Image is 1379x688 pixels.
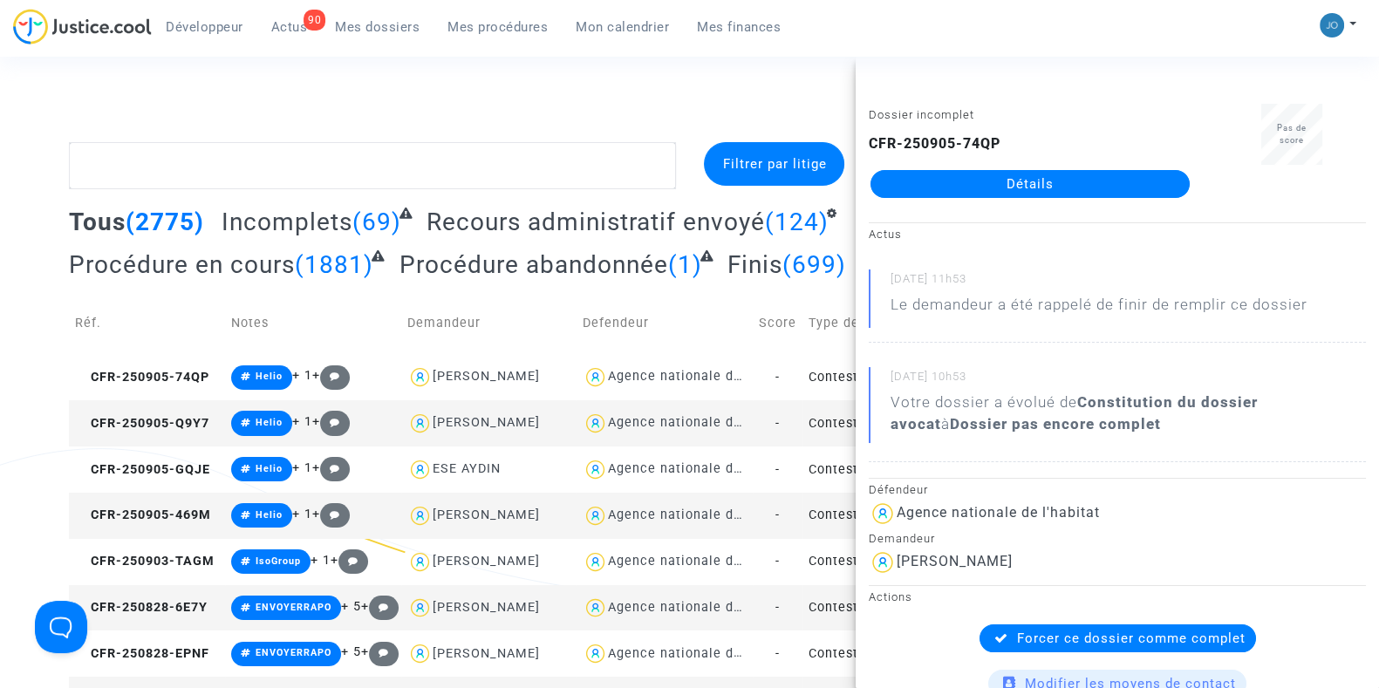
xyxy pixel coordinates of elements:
[271,19,308,35] span: Actus
[71,101,85,115] img: tab_domain_overview_orange.svg
[775,554,780,569] span: -
[802,292,978,354] td: Type de dossier
[722,156,826,172] span: Filtrer par litige
[407,549,433,575] img: icon-user.svg
[256,371,283,382] span: Helio
[897,553,1013,569] div: [PERSON_NAME]
[75,370,209,385] span: CFR-250905-74QP
[427,208,765,236] span: Recours administratif envoyé
[802,539,978,585] td: Contestation du retrait de [PERSON_NAME] par l'ANAH (mandataire)
[683,14,795,40] a: Mes finances
[407,641,433,666] img: icon-user.svg
[1320,13,1344,37] img: 45a793c8596a0d21866ab9c5374b5e4b
[608,369,800,384] div: Agence nationale de l'habitat
[583,641,608,666] img: icon-user.svg
[35,601,87,653] iframe: Help Scout Beacon - Open
[407,411,433,436] img: icon-user.svg
[802,585,978,631] td: Contestation du retrait de [PERSON_NAME] par l'ANAH (mandataire)
[69,292,225,354] td: Réf.
[869,532,935,545] small: Demandeur
[697,19,781,35] span: Mes finances
[13,9,152,44] img: jc-logo.svg
[608,507,800,522] div: Agence nationale de l'habitat
[869,108,974,121] small: Dossier incomplet
[292,460,312,475] span: + 1
[802,630,978,677] td: Contestation du retrait de [PERSON_NAME] par l'ANAH (mandataire)
[433,554,540,569] div: [PERSON_NAME]
[304,10,325,31] div: 90
[802,493,978,539] td: Contestation du retrait de [PERSON_NAME] par l'ANAH (mandataire)
[869,228,902,241] small: Actus
[75,646,209,661] span: CFR-250828-EPNF
[775,462,780,477] span: -
[312,368,350,383] span: +
[775,646,780,661] span: -
[869,483,928,496] small: Défendeur
[562,14,683,40] a: Mon calendrier
[292,507,312,521] span: + 1
[222,208,352,236] span: Incomplets
[753,292,802,354] td: Score
[49,28,85,42] div: v 4.0.25
[256,602,331,613] span: ENVOYERRAPO
[782,250,846,279] span: (699)
[1277,123,1307,145] span: Pas de score
[583,503,608,528] img: icon-user.svg
[608,600,800,615] div: Agence nationale de l'habitat
[399,250,668,279] span: Procédure abandonnée
[433,369,540,384] div: [PERSON_NAME]
[166,19,243,35] span: Développeur
[335,19,420,35] span: Mes dossiers
[90,103,134,114] div: Domaine
[869,590,912,603] small: Actions
[447,19,548,35] span: Mes procédures
[1017,630,1246,646] span: Forcer ce dossier comme complet
[361,644,399,659] span: +
[198,101,212,115] img: tab_keywords_by_traffic_grey.svg
[583,411,608,436] img: icon-user.svg
[870,170,1190,198] a: Détails
[321,14,433,40] a: Mes dossiers
[608,415,800,430] div: Agence nationale de l'habitat
[256,509,283,521] span: Helio
[802,354,978,400] td: Contestation du retrait de [PERSON_NAME] par l'ANAH (mandataire)
[292,414,312,429] span: + 1
[608,461,800,476] div: Agence nationale de l'habitat
[75,600,208,615] span: CFR-250828-6E7Y
[152,14,257,40] a: Développeur
[775,370,780,385] span: -
[312,414,350,429] span: +
[407,364,433,390] img: icon-user.svg
[69,250,295,279] span: Procédure en cours
[217,103,267,114] div: Mots-clés
[433,461,501,476] div: ESE AYDIN
[608,554,800,569] div: Agence nationale de l'habitat
[69,208,126,236] span: Tous
[352,208,401,236] span: (69)
[891,294,1307,324] p: Le demandeur a été rappelé de finir de remplir ce dossier
[28,45,42,59] img: website_grey.svg
[341,644,361,659] span: + 5
[891,369,1366,392] small: [DATE] 10h53
[802,400,978,446] td: Contestation du retrait de [PERSON_NAME] par l'ANAH (mandataire)
[727,250,782,279] span: Finis
[433,507,540,522] div: [PERSON_NAME]
[256,555,301,567] span: IsoGroup
[331,553,368,568] span: +
[75,507,211,522] span: CFR-250905-469M
[361,599,399,614] span: +
[577,292,752,354] td: Defendeur
[891,392,1366,435] div: Votre dossier a évolué de à
[802,446,978,493] td: Contestation du retrait de [PERSON_NAME] par l'ANAH (mandataire)
[869,548,897,576] img: icon-user.svg
[75,416,209,431] span: CFR-250905-Q9Y7
[407,503,433,528] img: icon-user.svg
[583,596,608,621] img: icon-user.svg
[583,457,608,482] img: icon-user.svg
[869,500,897,528] img: icon-user.svg
[433,646,540,661] div: [PERSON_NAME]
[950,415,1161,433] b: Dossier pas encore complet
[407,596,433,621] img: icon-user.svg
[869,135,1000,152] b: CFR-250905-74QP
[126,208,204,236] span: (2775)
